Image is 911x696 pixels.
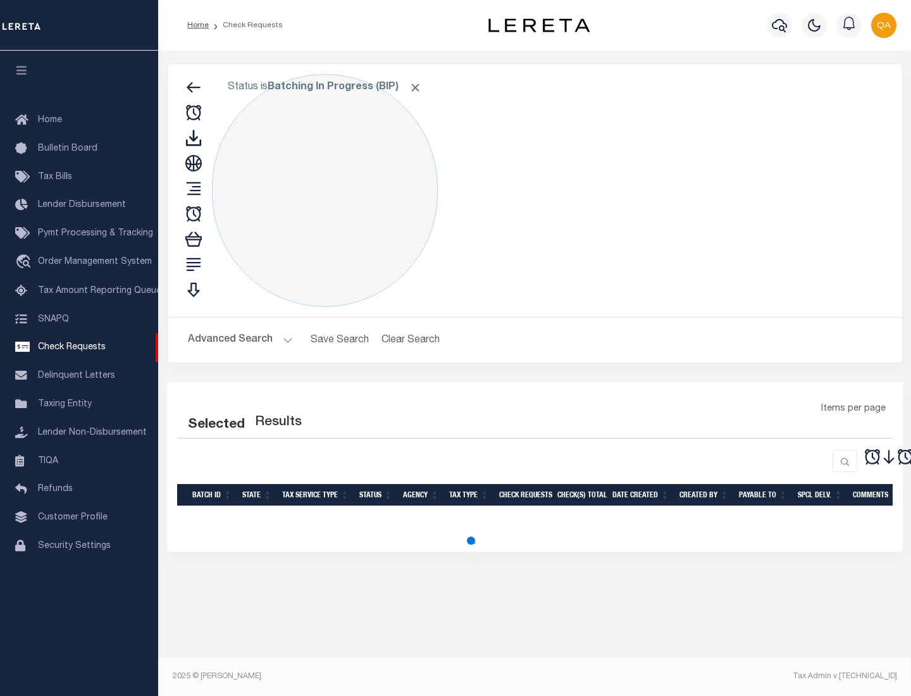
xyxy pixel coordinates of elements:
[444,484,494,506] th: Tax Type
[303,328,376,352] button: Save Search
[38,456,58,465] span: TIQA
[494,484,552,506] th: Check Requests
[674,484,734,506] th: Created By
[38,428,147,437] span: Lender Non-Disbursement
[552,484,607,506] th: Check(s) Total
[734,484,793,506] th: Payable To
[398,484,444,506] th: Agency
[38,400,92,409] span: Taxing Entity
[38,314,69,323] span: SNAPQ
[793,484,848,506] th: Spcl Delv.
[237,484,277,506] th: State
[607,484,674,506] th: Date Created
[212,74,438,307] div: Click to Edit
[871,13,896,38] img: svg+xml;base64,PHN2ZyB4bWxucz0iaHR0cDovL3d3dy53My5vcmcvMjAwMC9zdmciIHBvaW50ZXItZXZlbnRzPSJub25lIi...
[188,415,245,435] div: Selected
[38,258,152,266] span: Order Management System
[848,484,905,506] th: Comments
[38,116,62,125] span: Home
[209,20,283,31] li: Check Requests
[38,287,161,295] span: Tax Amount Reporting Queue
[821,402,886,416] span: Items per page
[38,513,108,522] span: Customer Profile
[38,542,111,550] span: Security Settings
[544,671,897,682] div: Tax Admin v.[TECHNICAL_ID]
[187,22,209,29] a: Home
[409,81,422,94] span: Click to Remove
[488,18,590,32] img: logo-dark.svg
[163,671,535,682] div: 2025 © [PERSON_NAME].
[187,484,237,506] th: Batch Id
[15,254,35,271] i: travel_explore
[38,144,97,153] span: Bulletin Board
[354,484,398,506] th: Status
[277,484,354,506] th: Tax Service Type
[38,371,115,380] span: Delinquent Letters
[38,485,73,494] span: Refunds
[38,173,72,182] span: Tax Bills
[255,413,302,433] label: Results
[38,229,153,238] span: Pymt Processing & Tracking
[268,82,422,92] b: Batching In Progress (BIP)
[188,328,293,352] button: Advanced Search
[38,343,106,352] span: Check Requests
[376,328,445,352] button: Clear Search
[38,201,126,209] span: Lender Disbursement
